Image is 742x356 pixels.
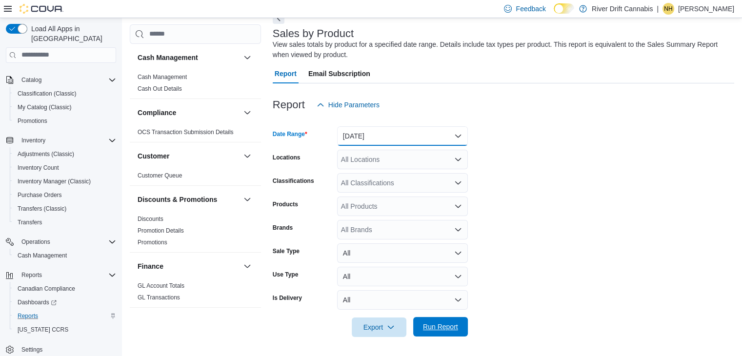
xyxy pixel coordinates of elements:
[308,64,370,83] span: Email Subscription
[358,317,401,337] span: Export
[14,283,79,295] a: Canadian Compliance
[14,101,116,113] span: My Catalog (Classic)
[10,323,120,336] button: [US_STATE] CCRS
[14,162,63,174] a: Inventory Count
[21,271,42,279] span: Reports
[14,217,46,228] a: Transfers
[337,243,468,263] button: All
[14,310,42,322] a: Reports
[18,191,62,199] span: Purchase Orders
[14,115,51,127] a: Promotions
[18,117,47,125] span: Promotions
[337,267,468,286] button: All
[138,239,167,246] a: Promotions
[328,100,380,110] span: Hide Parameters
[241,52,253,63] button: Cash Management
[352,317,406,337] button: Export
[10,87,120,100] button: Classification (Classic)
[10,147,120,161] button: Adjustments (Classic)
[657,3,659,15] p: |
[423,322,458,332] span: Run Report
[10,309,120,323] button: Reports
[18,252,67,259] span: Cash Management
[554,3,574,14] input: Dark Mode
[2,235,120,249] button: Operations
[14,250,71,261] a: Cash Management
[18,269,46,281] button: Reports
[21,238,50,246] span: Operations
[138,53,198,62] h3: Cash Management
[14,148,78,160] a: Adjustments (Classic)
[138,172,182,179] a: Customer Queue
[273,28,354,40] h3: Sales by Product
[273,224,293,232] label: Brands
[138,74,187,80] a: Cash Management
[662,3,674,15] div: Nicole Hurley
[14,189,116,201] span: Purchase Orders
[138,282,184,289] a: GL Account Totals
[337,290,468,310] button: All
[18,178,91,185] span: Inventory Manager (Classic)
[138,227,184,235] span: Promotion Details
[18,285,75,293] span: Canadian Compliance
[14,324,72,336] a: [US_STATE] CCRS
[337,126,468,146] button: [DATE]
[10,282,120,296] button: Canadian Compliance
[14,162,116,174] span: Inventory Count
[14,88,116,99] span: Classification (Classic)
[275,64,297,83] span: Report
[592,3,653,15] p: River Drift Cannabis
[18,74,45,86] button: Catalog
[14,324,116,336] span: Washington CCRS
[18,218,42,226] span: Transfers
[18,236,116,248] span: Operations
[18,312,38,320] span: Reports
[14,101,76,113] a: My Catalog (Classic)
[313,95,383,115] button: Hide Parameters
[273,247,300,255] label: Sale Type
[14,217,116,228] span: Transfers
[138,216,163,222] a: Discounts
[138,85,182,93] span: Cash Out Details
[18,236,54,248] button: Operations
[14,189,66,201] a: Purchase Orders
[138,151,169,161] h3: Customer
[10,296,120,309] a: Dashboards
[454,156,462,163] button: Open list of options
[21,346,42,354] span: Settings
[2,134,120,147] button: Inventory
[138,215,163,223] span: Discounts
[454,226,462,234] button: Open list of options
[273,12,284,24] button: Next
[454,202,462,210] button: Open list of options
[273,40,729,60] div: View sales totals by product for a specified date range. Details include tax types per product. T...
[664,3,672,15] span: NH
[21,76,41,84] span: Catalog
[18,343,116,356] span: Settings
[273,154,301,161] label: Locations
[273,177,314,185] label: Classifications
[138,172,182,179] span: Customer Queue
[138,294,180,301] span: GL Transactions
[130,126,261,142] div: Compliance
[18,205,66,213] span: Transfers (Classic)
[10,161,120,175] button: Inventory Count
[10,188,120,202] button: Purchase Orders
[18,298,57,306] span: Dashboards
[273,200,298,208] label: Products
[14,297,60,308] a: Dashboards
[241,260,253,272] button: Finance
[516,4,545,14] span: Feedback
[18,135,116,146] span: Inventory
[138,195,240,204] button: Discounts & Promotions
[273,99,305,111] h3: Report
[18,326,68,334] span: [US_STATE] CCRS
[138,282,184,290] span: GL Account Totals
[20,4,63,14] img: Cova
[14,203,70,215] a: Transfers (Classic)
[10,175,120,188] button: Inventory Manager (Classic)
[14,176,95,187] a: Inventory Manager (Classic)
[413,317,468,336] button: Run Report
[27,24,116,43] span: Load All Apps in [GEOGRAPHIC_DATA]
